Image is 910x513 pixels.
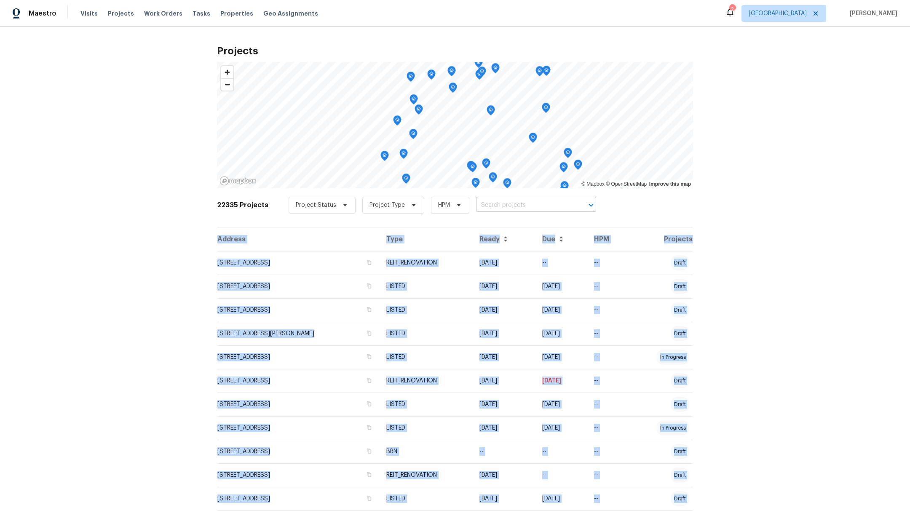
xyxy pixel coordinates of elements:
div: Map marker [468,162,477,175]
td: [STREET_ADDRESS] [217,275,380,298]
div: Map marker [478,67,486,80]
div: Map marker [560,181,569,194]
div: Map marker [407,72,415,85]
div: Map marker [535,66,544,79]
div: Map marker [409,94,418,107]
span: [GEOGRAPHIC_DATA] [749,9,807,18]
div: draft [671,444,689,459]
th: Address [217,227,380,251]
td: -- [587,463,629,487]
div: Map marker [542,66,551,79]
th: Projects [629,227,693,251]
div: draft [671,397,689,412]
button: Copy Address [365,494,373,502]
div: in progress [657,420,689,436]
button: Open [585,199,597,211]
td: REIT_RENOVATION [380,369,473,393]
span: Project Status [296,201,336,209]
h2: 22335 Projects [217,201,268,209]
td: [DATE] [535,275,588,298]
td: -- [587,322,629,345]
td: [DATE] [473,251,535,275]
div: Map marker [393,115,401,128]
td: -- [587,251,629,275]
div: Map marker [415,104,423,118]
a: Mapbox [581,181,605,187]
input: Search projects [476,199,573,212]
th: Due [535,227,588,251]
div: Map marker [487,105,495,118]
div: Map marker [559,187,567,200]
button: Copy Address [365,353,373,361]
div: draft [671,468,689,483]
div: Map marker [447,66,456,79]
td: LISTED [380,345,473,369]
td: -- [473,440,535,463]
td: -- [587,440,629,463]
div: Map marker [559,162,568,175]
span: Work Orders [144,9,182,18]
div: Map marker [399,149,408,162]
div: draft [671,255,689,270]
span: Properties [220,9,253,18]
div: Map marker [475,69,484,83]
td: BRN [380,440,473,463]
div: draft [671,491,689,506]
td: REIT_RENOVATION [380,463,473,487]
button: Copy Address [365,259,373,266]
div: in progress [657,350,689,365]
div: Map marker [409,129,418,142]
span: Zoom out [221,79,233,91]
td: -- [535,440,588,463]
td: [STREET_ADDRESS] [217,345,380,369]
button: Copy Address [365,447,373,455]
div: draft [671,279,689,294]
span: Tasks [193,11,210,16]
td: [DATE] [473,345,535,369]
div: Map marker [471,178,480,191]
td: [DATE] [535,416,588,440]
td: [DATE] [473,275,535,298]
button: Copy Address [365,377,373,384]
button: Zoom in [221,66,233,78]
td: -- [587,393,629,416]
button: Copy Address [365,471,373,478]
td: LISTED [380,298,473,322]
div: draft [671,373,689,388]
td: [STREET_ADDRESS] [217,369,380,393]
td: [DATE] [473,393,535,416]
span: Projects [108,9,134,18]
div: Map marker [427,69,436,83]
div: Map marker [529,133,537,146]
button: Copy Address [365,424,373,431]
div: Map marker [491,63,500,76]
td: -- [587,369,629,393]
div: Map marker [503,178,511,191]
td: [DATE] [473,369,535,393]
td: [DATE] [535,322,588,345]
div: draft [671,326,689,341]
td: [STREET_ADDRESS] [217,416,380,440]
td: -- [587,416,629,440]
div: Map marker [489,172,497,185]
td: -- [587,345,629,369]
td: [STREET_ADDRESS] [217,251,380,275]
div: draft [671,302,689,318]
td: REIT_RENOVATION [380,251,473,275]
button: Copy Address [365,282,373,290]
td: -- [535,463,588,487]
td: -- [587,487,629,510]
span: HPM [438,201,450,209]
td: [STREET_ADDRESS] [217,487,380,510]
td: [STREET_ADDRESS] [217,298,380,322]
td: -- [535,251,588,275]
span: Project Type [369,201,405,209]
td: [DATE] [473,416,535,440]
th: Ready [473,227,535,251]
td: [DATE] [473,463,535,487]
button: Copy Address [365,400,373,408]
span: [PERSON_NAME] [846,9,897,18]
td: [DATE] [535,298,588,322]
div: Map marker [564,148,572,161]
